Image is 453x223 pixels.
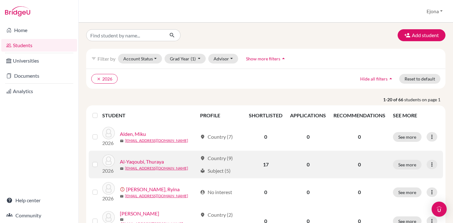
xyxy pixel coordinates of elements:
[393,160,422,170] button: See more
[333,161,385,168] p: 0
[393,187,422,197] button: See more
[333,133,385,141] p: 0
[200,168,205,173] span: local_library
[286,108,330,123] th: APPLICATIONS
[125,165,188,171] a: [EMAIL_ADDRESS][DOMAIN_NAME]
[98,56,115,62] span: Filter by
[286,151,330,178] td: 0
[404,96,445,103] span: students on page 1
[393,132,422,142] button: See more
[1,54,77,67] a: Universities
[286,123,330,151] td: 0
[246,56,280,61] span: Show more filters
[1,209,77,222] a: Community
[245,178,286,206] td: 0
[200,167,231,175] div: Subject (5)
[102,195,115,202] p: 2026
[120,139,124,143] span: mail
[280,55,287,62] i: arrow_drop_up
[191,56,196,61] span: (1)
[399,74,440,84] button: Reset to default
[120,167,124,170] span: mail
[398,29,445,41] button: Add student
[200,133,233,141] div: Country (7)
[165,54,206,64] button: Grad Year(1)
[125,138,188,143] a: [EMAIL_ADDRESS][DOMAIN_NAME]
[102,108,196,123] th: STUDENT
[383,96,404,103] strong: 1-20 of 66
[102,154,115,167] img: Al-Yaqoubi, Thuraya
[102,139,115,147] p: 2026
[102,127,115,139] img: Alden, Miku
[286,178,330,206] td: 0
[1,39,77,52] a: Students
[102,167,115,175] p: 2026
[200,154,233,162] div: Country (9)
[200,188,232,196] div: No interest
[1,194,77,207] a: Help center
[200,156,205,161] span: location_on
[200,190,205,195] span: account_circle
[333,188,385,196] p: 0
[125,193,188,199] a: [EMAIL_ADDRESS][DOMAIN_NAME]
[200,211,233,219] div: Country (2)
[196,108,245,123] th: PROFILE
[200,212,205,217] span: location_on
[424,5,445,17] button: Ejona
[208,54,238,64] button: Advisor
[120,210,159,217] a: [PERSON_NAME]
[245,108,286,123] th: SHORTLISTED
[388,75,394,82] i: arrow_drop_up
[120,158,164,165] a: Al-Yaqoubi, Thuraya
[1,24,77,36] a: Home
[355,74,399,84] button: Hide all filtersarrow_drop_up
[241,54,292,64] button: Show more filtersarrow_drop_up
[1,70,77,82] a: Documents
[120,187,126,192] span: error_outline
[120,130,146,138] a: Alden, Miku
[118,54,162,64] button: Account Status
[1,85,77,98] a: Analytics
[120,218,124,221] span: mail
[330,108,389,123] th: RECOMMENDATIONS
[389,108,443,123] th: SEE MORE
[91,74,118,84] button: clear2026
[120,194,124,198] span: mail
[97,77,101,81] i: clear
[360,76,388,81] span: Hide all filters
[245,123,286,151] td: 0
[432,202,447,217] div: Open Intercom Messenger
[5,6,30,16] img: Bridge-U
[102,182,115,195] img: Asami, Ryina
[91,56,96,61] i: filter_list
[245,151,286,178] td: 17
[86,29,164,41] input: Find student by name...
[200,134,205,139] span: location_on
[126,186,180,193] a: [PERSON_NAME], Ryina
